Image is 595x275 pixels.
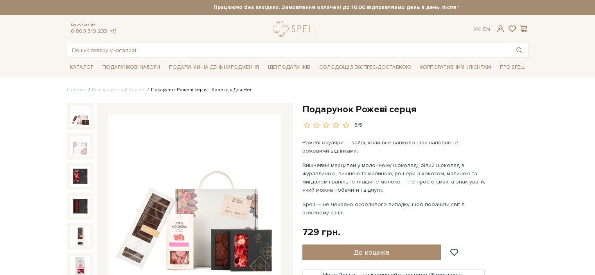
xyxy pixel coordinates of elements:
span: Ідеї подарунків [265,61,313,74]
img: Подарунок Рожеві серця [70,226,90,246]
p: Рожеві окуляри — зайві, коли все навколо і так наповнене рожевими відтінками. [302,138,486,155]
a: Солодощі з експрес-доставкою [316,61,414,74]
input: Пошук товару у каталозі [67,43,510,57]
li: Подарунок Рожеві серця - Колекція Для Неї [146,86,251,93]
span: Каталог [67,61,97,74]
span: | [480,26,482,32]
img: Подарунок Рожеві серця [70,166,90,186]
p: Вишневий марципан у молочному шоколаді, білий шоколад з журавлиною, вишнею та малиною, рошери з к... [302,161,486,194]
span: Подарункові набори [99,61,163,74]
a: logo [273,21,322,37]
a: En [483,26,490,32]
a: telegram [109,28,117,34]
span: Консультація: [71,23,117,28]
div: Ук [474,26,490,33]
div: 5/5 [354,122,362,129]
img: Подарунок Рожеві серця [70,106,90,127]
a: 0 800 319 233 [71,28,107,34]
button: Пошук товару у каталозі [510,43,528,57]
img: Подарунок Рожеві серця [70,196,90,216]
span: Про Spell [497,61,528,74]
h1: Подарунок Рожеві серця [302,103,528,115]
span: Подарунки на День народження [166,61,262,74]
img: Подарунок Рожеві серця [70,136,90,156]
div: 729 грн. [302,226,340,238]
button: До кошика [302,244,441,260]
a: Вся продукція [92,87,123,93]
a: Головна [67,87,86,93]
p: Spell — не чекаємо особливого випадку, щоб побачити світ в рожевому світлі. [302,200,486,217]
a: Для неї [129,87,146,93]
a: Корпоративним клієнтам [417,61,494,74]
span: До кошика [354,248,389,257]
